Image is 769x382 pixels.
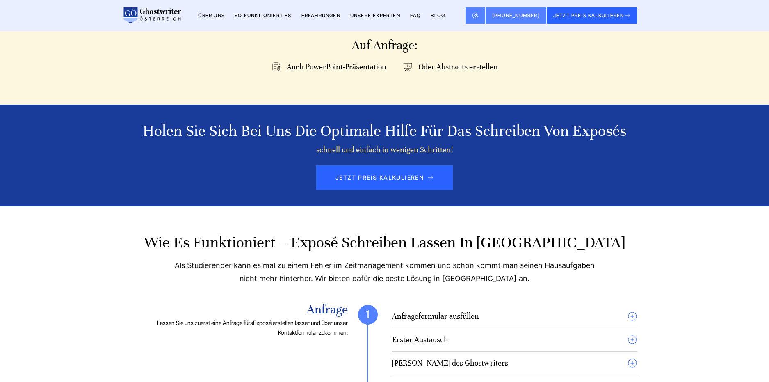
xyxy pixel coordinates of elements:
div: Auf Anfrage: [129,37,641,54]
img: Icon [271,62,281,72]
a: Über uns [198,12,225,18]
a: Unsere Experten [350,12,400,18]
a: Erfahrungen [301,12,340,18]
span: Lassen Sie uns zuerst eine Anfrage fürs [157,319,253,326]
div: Holen Sie sich bei uns die optimale Hilfe für das Schreiben von Exposés [141,121,628,141]
summary: [PERSON_NAME] des Ghostwriters [392,358,637,368]
h3: Anfrage [132,305,348,315]
div: Als Studierender kann es mal zu einem Fehler im Zeitmanagement kommen und schon kommt man seinen ... [132,259,637,285]
div: Oder Abstracts erstellen [418,62,498,72]
span: [PHONE_NUMBER] [492,12,540,18]
img: Icon [403,62,413,72]
h2: Wie es funktioniert – Exposé schreiben lassen in [GEOGRAPHIC_DATA] [132,233,637,252]
span: Exposé erstellen lassen [253,319,311,326]
a: BLOG [431,12,445,18]
a: So funktioniert es [235,12,292,18]
img: logo wirschreiben [122,7,181,24]
button: JETZT PREIS KALKULIEREN [547,7,637,24]
div: Auch PowerPoint-Präsentation [287,62,386,72]
span: und über unser Kontaktformular zukommen. [278,319,348,336]
summary: Erster Austausch [392,335,637,345]
button: JETZT PREIS KALKULIEREN [316,165,453,190]
a: [PHONE_NUMBER] [486,7,547,24]
div: schnell und einfach in wenigen Schritten! [198,145,571,155]
img: Email [472,12,479,19]
summary: Anfrageformular ausfüllen [392,311,637,321]
h4: Erster Austausch [392,335,448,345]
h4: Anfrageformular ausfüllen [392,311,479,321]
a: FAQ [410,12,421,18]
h4: [PERSON_NAME] des Ghostwriters [392,358,508,368]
